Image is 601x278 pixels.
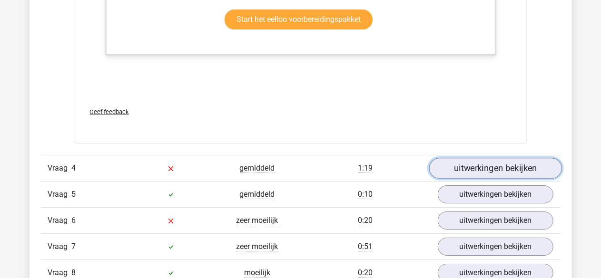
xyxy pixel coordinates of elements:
[48,241,72,252] span: Vraag
[90,108,129,115] span: Geef feedback
[438,211,553,230] a: uitwerkingen bekijken
[72,163,76,173] span: 4
[48,163,72,174] span: Vraag
[438,185,553,203] a: uitwerkingen bekijken
[429,158,562,179] a: uitwerkingen bekijken
[225,10,373,29] a: Start het eelloo voorbereidingspakket
[244,268,270,278] span: moeilijk
[72,268,76,277] span: 8
[236,242,278,251] span: zeer moeilijk
[48,189,72,200] span: Vraag
[72,242,76,251] span: 7
[358,216,373,225] span: 0:20
[358,242,373,251] span: 0:51
[72,216,76,225] span: 6
[236,216,278,225] span: zeer moeilijk
[240,163,275,173] span: gemiddeld
[358,163,373,173] span: 1:19
[240,190,275,199] span: gemiddeld
[72,190,76,199] span: 5
[438,238,553,256] a: uitwerkingen bekijken
[358,190,373,199] span: 0:10
[48,215,72,226] span: Vraag
[358,268,373,278] span: 0:20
